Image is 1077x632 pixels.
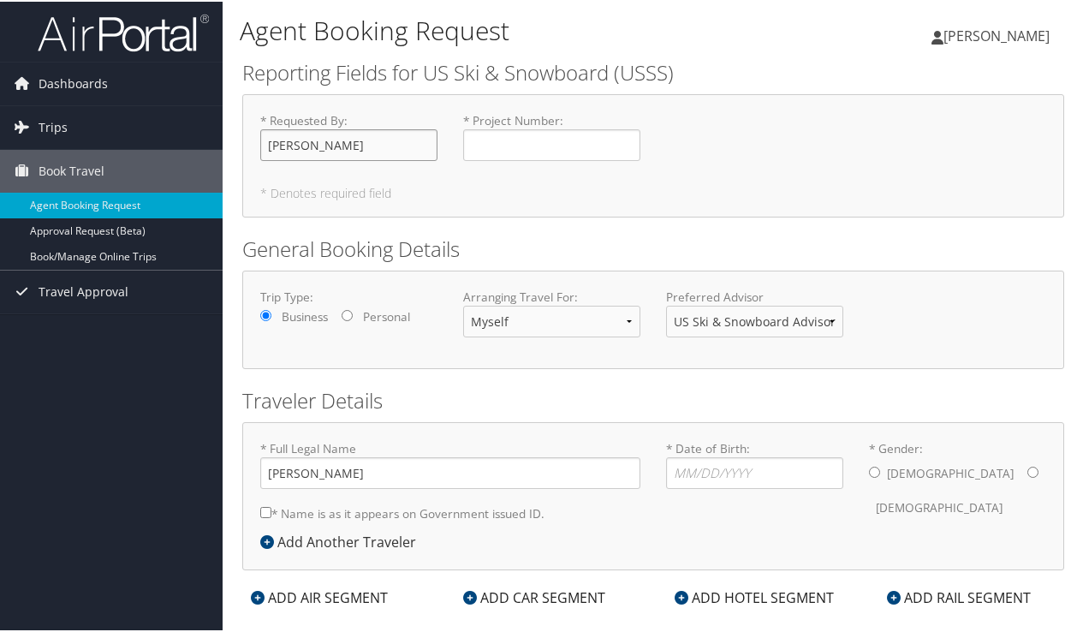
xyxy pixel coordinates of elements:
[363,307,410,324] label: Personal
[282,307,328,324] label: Business
[260,186,1046,198] h5: * Denotes required field
[463,110,640,159] label: * Project Number :
[39,104,68,147] span: Trips
[455,586,614,606] div: ADD CAR SEGMENT
[463,287,640,304] label: Arranging Travel For:
[943,25,1050,44] span: [PERSON_NAME]
[463,128,640,159] input: * Project Number:
[666,456,843,487] input: * Date of Birth:
[260,496,544,528] label: * Name is as it appears on Government issued ID.
[260,456,640,487] input: * Full Legal Name
[260,505,271,516] input: * Name is as it appears on Government issued ID.
[38,11,209,51] img: airportal-logo.png
[887,456,1014,488] label: [DEMOGRAPHIC_DATA]
[666,287,843,304] label: Preferred Advisor
[666,438,843,487] label: * Date of Birth:
[260,110,437,159] label: * Requested By :
[39,148,104,191] span: Book Travel
[1027,465,1038,476] input: * Gender:[DEMOGRAPHIC_DATA][DEMOGRAPHIC_DATA]
[876,490,1003,522] label: [DEMOGRAPHIC_DATA]
[242,57,1064,86] h2: Reporting Fields for US Ski & Snowboard (USSS)
[39,61,108,104] span: Dashboards
[260,530,425,551] div: Add Another Traveler
[260,438,640,487] label: * Full Legal Name
[869,438,1046,523] label: * Gender:
[242,385,1064,414] h2: Traveler Details
[931,9,1067,60] a: [PERSON_NAME]
[666,586,842,606] div: ADD HOTEL SEGMENT
[240,11,791,47] h1: Agent Booking Request
[242,233,1064,262] h2: General Booking Details
[39,269,128,312] span: Travel Approval
[869,465,880,476] input: * Gender:[DEMOGRAPHIC_DATA][DEMOGRAPHIC_DATA]
[260,287,437,304] label: Trip Type:
[242,586,396,606] div: ADD AIR SEGMENT
[260,128,437,159] input: * Requested By:
[878,586,1039,606] div: ADD RAIL SEGMENT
